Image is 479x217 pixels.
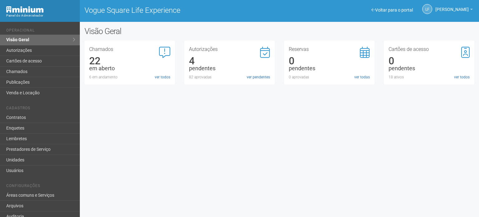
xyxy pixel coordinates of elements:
[389,47,470,52] h3: Cartões de acesso
[85,27,241,36] h2: Visão Geral
[389,66,470,71] div: pendentes
[6,184,75,190] li: Configurações
[89,66,170,71] div: em aberto
[85,6,275,14] h1: Vogue Square Life Experience
[89,58,170,64] div: 22
[247,74,270,80] a: ver pendentes
[289,47,370,52] h3: Reservas
[189,74,270,80] div: 82 aprovadas
[422,4,432,14] a: LF
[6,6,44,13] img: Minium
[6,28,75,35] li: Operacional
[189,58,270,64] div: 4
[435,1,469,12] span: Letícia Florim
[155,74,170,80] a: ver todos
[289,74,370,80] div: 0 aprovadas
[389,58,470,64] div: 0
[289,66,370,71] div: pendentes
[89,47,170,52] h3: Chamados
[371,7,413,12] a: Voltar para o portal
[354,74,370,80] a: ver todas
[89,74,170,80] div: 6 em andamento
[189,47,270,52] h3: Autorizações
[454,74,470,80] a: ver todos
[289,58,370,64] div: 0
[6,13,75,18] div: Painel do Administrador
[435,8,473,13] a: [PERSON_NAME]
[189,66,270,71] div: pendentes
[389,74,470,80] div: 18 ativos
[6,106,75,112] li: Cadastros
